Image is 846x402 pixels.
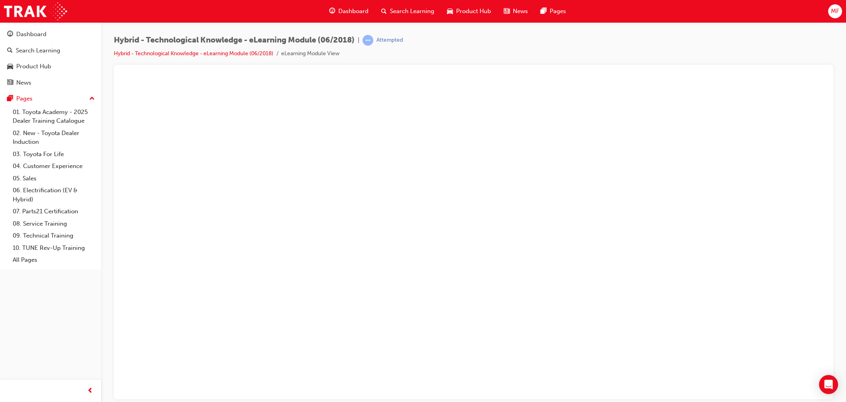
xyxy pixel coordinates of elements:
a: All Pages [10,254,98,266]
img: Trak [4,2,67,20]
span: search-icon [7,47,13,54]
a: Hybrid - Technological Knowledge - eLearning Module (06/2018) [114,50,273,57]
a: 01. Toyota Academy - 2025 Dealer Training Catalogue [10,106,98,127]
a: News [3,75,98,90]
span: car-icon [447,6,453,16]
li: eLearning Module View [281,49,340,58]
div: Pages [16,94,33,103]
a: Product Hub [3,59,98,74]
span: news-icon [504,6,510,16]
a: Search Learning [3,43,98,58]
span: guage-icon [7,31,13,38]
div: News [16,78,31,87]
a: car-iconProduct Hub [441,3,497,19]
span: Dashboard [338,7,368,16]
div: Search Learning [16,46,60,55]
span: MF [831,7,839,16]
span: prev-icon [87,386,93,396]
span: pages-icon [541,6,547,16]
a: news-iconNews [497,3,534,19]
button: Pages [3,91,98,106]
span: search-icon [381,6,387,16]
a: 04. Customer Experience [10,160,98,172]
span: Search Learning [390,7,434,16]
a: 03. Toyota For Life [10,148,98,160]
span: learningRecordVerb_ATTEMPT-icon [363,35,373,46]
a: 06. Electrification (EV & Hybrid) [10,184,98,205]
span: car-icon [7,63,13,70]
a: Dashboard [3,27,98,42]
a: search-iconSearch Learning [375,3,441,19]
a: 05. Sales [10,172,98,185]
a: 02. New - Toyota Dealer Induction [10,127,98,148]
span: up-icon [89,94,95,104]
button: DashboardSearch LearningProduct HubNews [3,25,98,91]
span: guage-icon [329,6,335,16]
a: pages-iconPages [534,3,572,19]
a: 08. Service Training [10,218,98,230]
span: news-icon [7,79,13,87]
span: Product Hub [456,7,491,16]
span: Pages [550,7,566,16]
a: 07. Parts21 Certification [10,205,98,218]
div: Dashboard [16,30,46,39]
a: guage-iconDashboard [323,3,375,19]
span: News [513,7,528,16]
a: 09. Technical Training [10,230,98,242]
a: 10. TUNE Rev-Up Training [10,242,98,254]
button: MF [828,4,842,18]
span: | [358,36,359,45]
div: Product Hub [16,62,51,71]
span: pages-icon [7,95,13,102]
span: Hybrid - Technological Knowledge - eLearning Module (06/2018) [114,36,355,45]
div: Open Intercom Messenger [819,375,838,394]
div: Attempted [376,37,403,44]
